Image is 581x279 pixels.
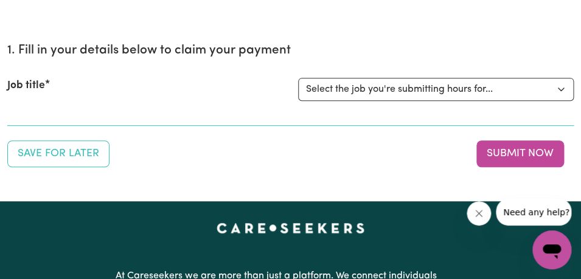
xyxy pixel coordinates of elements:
iframe: Message from company [496,199,571,226]
iframe: Close message [467,201,491,226]
h2: 1. Fill in your details below to claim your payment [7,43,574,58]
iframe: Button to launch messaging window [532,230,571,269]
button: Submit your job report [476,140,564,167]
button: Save your job report [7,140,110,167]
a: Careseekers home page [217,223,364,233]
label: Job title [7,78,45,94]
